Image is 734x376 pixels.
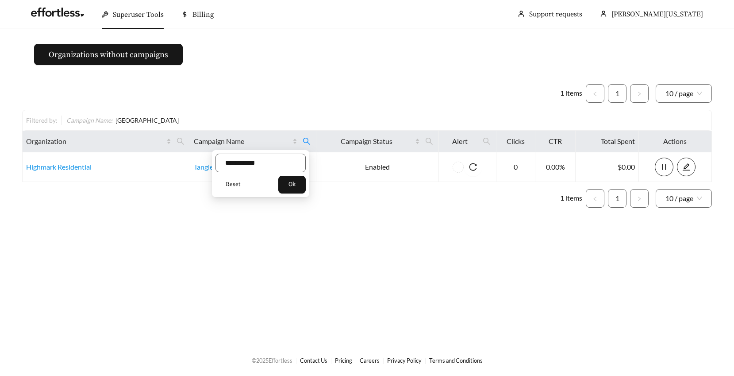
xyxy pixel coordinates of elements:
[496,131,535,152] th: Clicks
[192,10,214,19] span: Billing
[677,163,696,171] a: edit
[655,163,673,171] span: pause
[320,136,413,147] span: Campaign Status
[608,84,626,103] li: 1
[34,44,183,65] button: Organizations without campaigns
[422,134,437,148] span: search
[26,163,92,171] a: Highmark Residential
[637,196,642,202] span: right
[639,131,712,152] th: Actions
[316,152,439,182] td: Enabled
[637,91,642,97] span: right
[442,136,477,147] span: Alert
[194,136,291,147] span: Campaign Name
[483,137,491,145] span: search
[592,91,598,97] span: left
[656,189,712,208] div: Page Size
[464,158,482,176] button: reload
[665,85,702,102] span: 10 / page
[630,84,649,103] li: Next Page
[655,158,673,176] button: pause
[113,10,164,19] span: Superuser Tools
[26,116,61,125] div: Filtered by:
[303,137,311,145] span: search
[560,84,582,103] li: 1 items
[429,357,483,364] a: Terms and Conditions
[194,163,269,171] a: Tanglebrook Apartments
[425,137,433,145] span: search
[226,180,240,189] span: Reset
[66,116,113,124] span: Campaign Name :
[387,357,422,364] a: Privacy Policy
[608,85,626,102] a: 1
[586,189,604,208] button: left
[278,176,306,194] button: Ok
[300,357,327,364] a: Contact Us
[576,131,638,152] th: Total Spent
[592,196,598,202] span: left
[177,137,184,145] span: search
[360,357,380,364] a: Careers
[535,152,576,182] td: 0.00%
[335,357,352,364] a: Pricing
[299,134,314,148] span: search
[496,152,535,182] td: 0
[576,152,638,182] td: $0.00
[586,84,604,103] button: left
[586,189,604,208] li: Previous Page
[677,163,695,171] span: edit
[49,49,168,61] span: Organizations without campaigns
[479,134,494,148] span: search
[677,158,696,176] button: edit
[608,190,626,207] a: 1
[665,190,702,207] span: 10 / page
[173,134,188,148] span: search
[656,84,712,103] div: Page Size
[630,84,649,103] button: right
[630,189,649,208] li: Next Page
[535,131,576,152] th: CTR
[215,176,250,194] button: Reset
[529,10,582,19] a: Support requests
[611,10,703,19] span: [PERSON_NAME][US_STATE]
[560,189,582,208] li: 1 items
[288,180,296,189] span: Ok
[586,84,604,103] li: Previous Page
[630,189,649,208] button: right
[26,136,165,147] span: Organization
[115,116,179,124] span: [GEOGRAPHIC_DATA]
[464,163,482,171] span: reload
[252,357,292,364] span: © 2025 Effortless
